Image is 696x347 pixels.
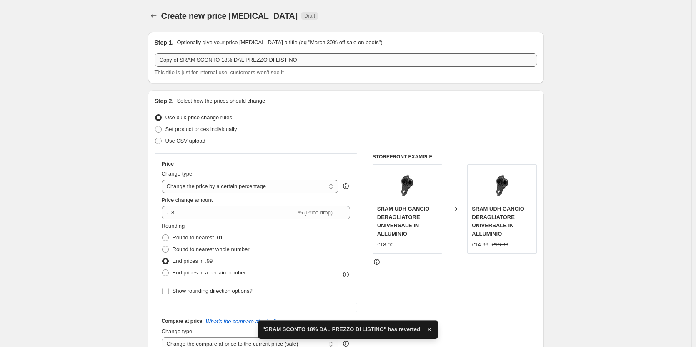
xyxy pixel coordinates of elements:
[472,241,488,249] div: €14.99
[177,97,265,105] p: Select how the prices should change
[155,53,537,67] input: 30% off holiday sale
[162,206,296,219] input: -15
[391,169,424,202] img: f9425f29-df92-467b-83ea-5de602c1ce81_80x.jpg
[492,241,508,249] strike: €18.00
[165,126,237,132] span: Set product prices individually
[162,171,193,177] span: Change type
[148,10,160,22] button: Price change jobs
[486,169,519,202] img: f9425f29-df92-467b-83ea-5de602c1ce81_80x.jpg
[377,241,394,249] div: €18.00
[162,318,203,324] h3: Compare at price
[165,138,205,144] span: Use CSV upload
[173,288,253,294] span: Show rounding direction options?
[298,209,333,216] span: % (Price drop)
[373,153,537,160] h6: STOREFRONT EXAMPLE
[155,38,174,47] h2: Step 1.
[162,328,193,334] span: Change type
[162,197,213,203] span: Price change amount
[162,161,174,167] h3: Price
[155,97,174,105] h2: Step 2.
[161,11,298,20] span: Create new price [MEDICAL_DATA]
[155,69,284,75] span: This title is just for internal use, customers won't see it
[304,13,315,19] span: Draft
[472,206,524,237] span: SRAM UDH GANCIO DERAGLIATORE UNIVERSALE IN ALLUMINIO
[173,269,246,276] span: End prices in a certain number
[377,206,430,237] span: SRAM UDH GANCIO DERAGLIATORE UNIVERSALE IN ALLUMINIO
[173,234,223,241] span: Round to nearest .01
[173,246,250,252] span: Round to nearest whole number
[206,318,276,324] button: What's the compare at price?
[342,182,350,190] div: help
[173,258,213,264] span: End prices in .99
[165,114,232,121] span: Use bulk price change rules
[177,38,382,47] p: Optionally give your price [MEDICAL_DATA] a title (eg "March 30% off sale on boots")
[263,325,422,334] span: "SRAM SCONTO 18% DAL PREZZO DI LISTINO" has reverted!
[162,223,185,229] span: Rounding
